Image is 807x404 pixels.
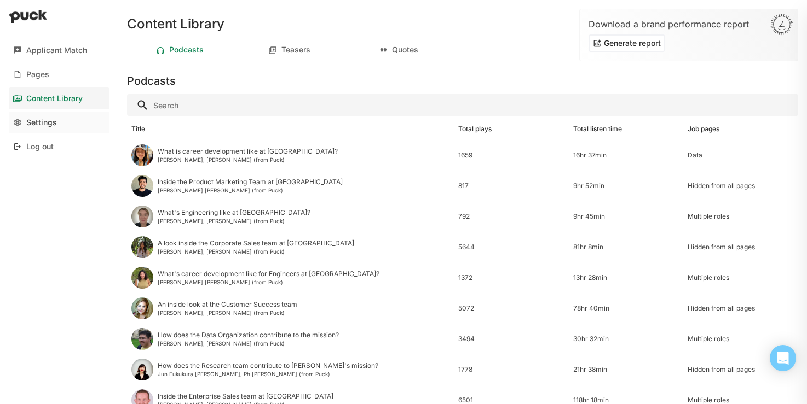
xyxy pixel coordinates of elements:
div: 78hr 40min [573,305,679,312]
button: Generate report [589,34,665,52]
div: 5072 [458,305,564,312]
div: 9hr 52min [573,182,679,190]
div: [PERSON_NAME], [PERSON_NAME] (from Puck) [158,309,297,316]
div: Multiple roles [688,213,794,220]
div: Jun Fukukura [PERSON_NAME], Ph.[PERSON_NAME] (from Puck) [158,371,378,377]
div: Pages [26,70,49,79]
div: 5644 [458,243,564,251]
div: What is career development like at [GEOGRAPHIC_DATA]? [158,148,338,155]
div: 6501 [458,396,564,404]
div: What's career development like for Engineers at [GEOGRAPHIC_DATA]? [158,270,379,278]
a: Settings [9,112,109,133]
div: 30hr 32min [573,335,679,343]
div: Log out [26,142,54,151]
a: Content Library [9,87,109,109]
div: Job pages [688,125,719,133]
div: 21hr 38min [573,366,679,373]
div: Quotes [392,45,418,55]
div: Multiple roles [688,396,794,404]
div: What's Engineering like at [GEOGRAPHIC_DATA]? [158,209,310,216]
div: 9hr 45min [573,213,679,220]
div: Open Intercom Messenger [770,345,796,371]
div: 81hr 8min [573,243,679,251]
div: Content Library [26,94,83,103]
div: Multiple roles [688,335,794,343]
div: Inside the Product Marketing Team at [GEOGRAPHIC_DATA] [158,178,343,186]
div: Settings [26,118,57,127]
div: Total plays [458,125,492,133]
div: 1659 [458,151,564,159]
div: 13hr 28min [573,274,679,282]
div: 3494 [458,335,564,343]
div: Teasers [281,45,310,55]
div: Multiple roles [688,274,794,282]
div: How does the Data Organization contribute to the mission? [158,331,339,339]
div: Inside the Enterprise Sales team at [GEOGRAPHIC_DATA] [158,393,333,400]
div: Podcasts [169,45,204,55]
div: [PERSON_NAME], [PERSON_NAME] (from Puck) [158,248,354,255]
div: [PERSON_NAME], [PERSON_NAME] (from Puck) [158,156,338,163]
div: How does the Research team contribute to [PERSON_NAME]'s mission? [158,362,378,370]
a: Applicant Match [9,39,109,61]
div: 118hr 18min [573,396,679,404]
div: Hidden from all pages [688,243,794,251]
div: 1372 [458,274,564,282]
h3: Podcasts [127,74,176,87]
div: A look inside the Corporate Sales team at [GEOGRAPHIC_DATA] [158,239,354,247]
div: 1778 [458,366,564,373]
div: Download a brand performance report [589,18,789,30]
div: [PERSON_NAME] [PERSON_NAME] (from Puck) [158,187,343,194]
div: 792 [458,213,564,220]
img: Sun-D3Rjj4Si.svg [770,14,793,36]
div: An inside look at the Customer Success team [158,301,297,308]
input: Search [127,94,798,116]
div: Hidden from all pages [688,182,794,190]
div: 817 [458,182,564,190]
div: [PERSON_NAME] [PERSON_NAME] (from Puck) [158,279,379,285]
div: Data [688,151,794,159]
div: 16hr 37min [573,151,679,159]
div: [PERSON_NAME], [PERSON_NAME] (from Puck) [158,218,310,224]
div: Applicant Match [26,46,87,55]
div: [PERSON_NAME], [PERSON_NAME] (from Puck) [158,340,339,347]
div: Title [131,125,145,133]
div: Hidden from all pages [688,305,794,312]
a: Pages [9,63,109,85]
div: Total listen time [573,125,622,133]
h1: Content Library [127,17,224,31]
div: Hidden from all pages [688,366,794,373]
